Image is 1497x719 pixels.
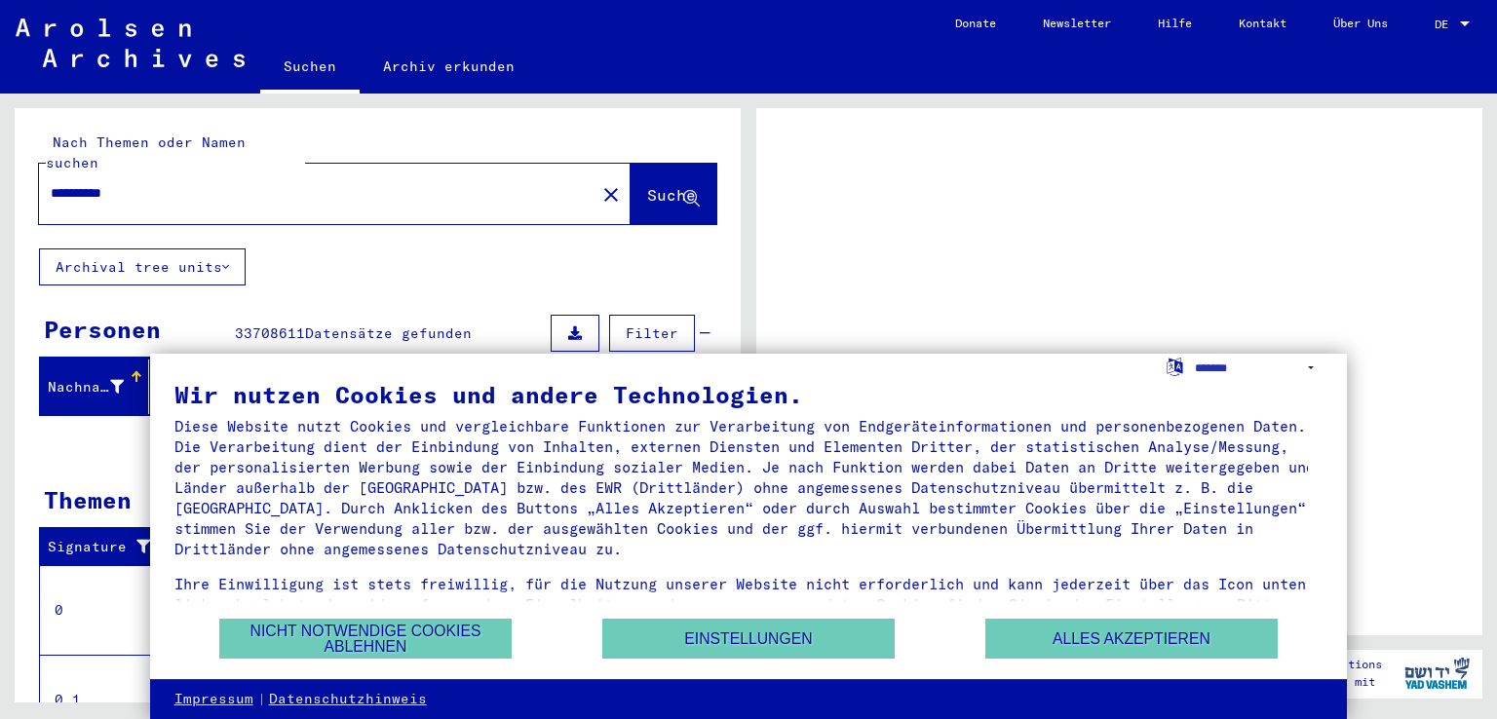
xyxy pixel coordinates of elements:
[592,174,631,213] button: Clear
[602,619,895,659] button: Einstellungen
[40,359,149,414] mat-header-cell: Nachname
[16,19,245,67] img: Arolsen_neg.svg
[219,619,512,659] button: Nicht notwendige Cookies ablehnen
[48,537,159,557] div: Signature
[44,482,132,517] div: Themen
[647,185,696,205] span: Suche
[174,416,1324,559] div: Diese Website nutzt Cookies und vergleichbare Funktionen zur Verarbeitung von Endgeräteinformatio...
[1401,649,1474,698] img: yv_logo.png
[40,565,174,655] td: 0
[149,359,258,414] mat-header-cell: Vorname
[305,324,472,342] span: Datensätze gefunden
[1195,354,1323,382] select: Sprache auswählen
[174,690,253,709] a: Impressum
[39,248,246,285] button: Archival tree units
[174,383,1324,406] div: Wir nutzen Cookies und andere Technologien.
[48,371,148,402] div: Nachname
[626,324,678,342] span: Filter
[44,312,161,347] div: Personen
[599,183,623,207] mat-icon: close
[48,377,124,397] div: Nachname
[631,164,716,224] button: Suche
[269,690,427,709] a: Datenschutzhinweis
[985,619,1278,659] button: Alles akzeptieren
[1165,357,1185,375] label: Sprache auswählen
[48,532,178,563] div: Signature
[360,43,538,90] a: Archiv erkunden
[174,574,1324,635] div: Ihre Einwilligung ist stets freiwillig, für die Nutzung unserer Website nicht erforderlich und ka...
[260,43,360,94] a: Suchen
[1435,18,1456,31] span: DE
[235,324,305,342] span: 33708611
[46,133,246,171] mat-label: Nach Themen oder Namen suchen
[609,315,695,352] button: Filter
